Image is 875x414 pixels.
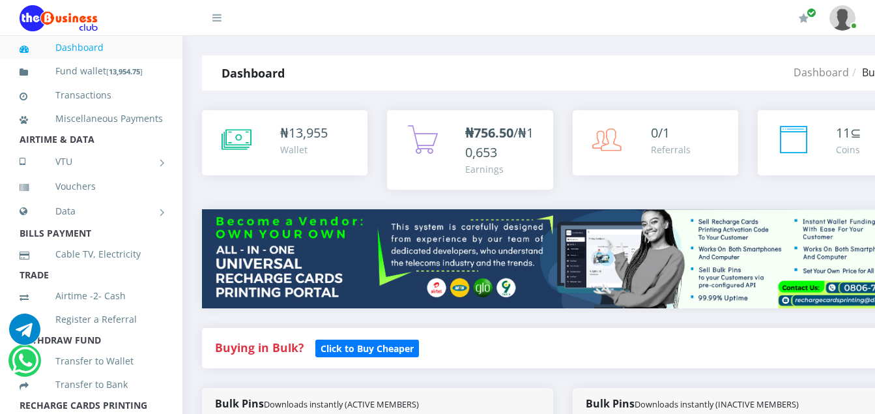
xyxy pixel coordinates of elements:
a: Transactions [20,80,163,110]
a: Data [20,195,163,228]
a: Register a Referral [20,304,163,334]
small: [ ] [106,67,143,76]
a: Transfer to Wallet [20,346,163,376]
b: 13,954.75 [109,67,140,76]
a: Transfer to Bank [20,370,163,400]
a: Vouchers [20,171,163,201]
small: Downloads instantly (ACTIVE MEMBERS) [264,398,419,410]
div: ₦ [280,123,328,143]
div: Earnings [465,162,539,176]
a: Fund wallet[13,954.75] [20,56,163,87]
b: ₦756.50 [465,124,513,141]
span: /₦10,653 [465,124,534,161]
a: Chat for support [12,355,38,376]
b: Click to Buy Cheaper [321,342,414,355]
a: Dashboard [20,33,163,63]
a: Dashboard [794,65,849,80]
div: Coins [836,143,861,156]
i: Renew/Upgrade Subscription [799,13,809,23]
a: Chat for support [9,323,40,345]
span: 11 [836,124,850,141]
a: ₦756.50/₦10,653 Earnings [387,110,552,190]
a: 0/1 Referrals [573,110,738,175]
a: Airtime -2- Cash [20,281,163,311]
div: Referrals [651,143,691,156]
div: ⊆ [836,123,861,143]
a: ₦13,955 Wallet [202,110,367,175]
strong: Bulk Pins [215,396,419,411]
img: Logo [20,5,98,31]
div: Wallet [280,143,328,156]
a: VTU [20,145,163,178]
span: 0/1 [651,124,670,141]
small: Downloads instantly (INACTIVE MEMBERS) [635,398,799,410]
span: 13,955 [289,124,328,141]
img: User [829,5,855,31]
a: Cable TV, Electricity [20,239,163,269]
span: Renew/Upgrade Subscription [807,8,816,18]
a: Click to Buy Cheaper [315,340,419,355]
strong: Dashboard [222,65,285,81]
strong: Bulk Pins [586,396,799,411]
a: Miscellaneous Payments [20,104,163,134]
strong: Buying in Bulk? [215,340,304,355]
